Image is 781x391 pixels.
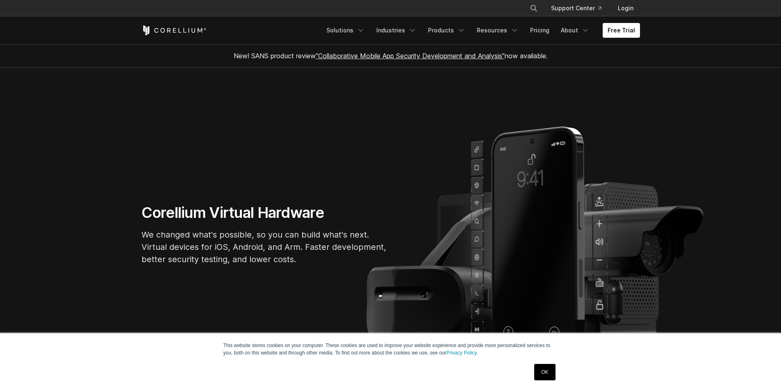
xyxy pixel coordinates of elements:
[611,1,640,16] a: Login
[316,52,505,60] a: "Collaborative Mobile App Security Development and Analysis"
[423,23,470,38] a: Products
[603,23,640,38] a: Free Trial
[534,364,555,380] a: OK
[371,23,421,38] a: Industries
[526,1,541,16] button: Search
[141,25,207,35] a: Corellium Home
[141,204,387,222] h1: Corellium Virtual Hardware
[446,350,478,356] a: Privacy Policy.
[223,342,558,357] p: This website stores cookies on your computer. These cookies are used to improve your website expe...
[556,23,594,38] a: About
[234,52,548,60] span: New! SANS product review now available.
[525,23,554,38] a: Pricing
[544,1,608,16] a: Support Center
[321,23,640,38] div: Navigation Menu
[520,1,640,16] div: Navigation Menu
[472,23,524,38] a: Resources
[141,229,387,265] p: We changed what's possible, so you can build what's next. Virtual devices for iOS, Android, and A...
[321,23,370,38] a: Solutions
